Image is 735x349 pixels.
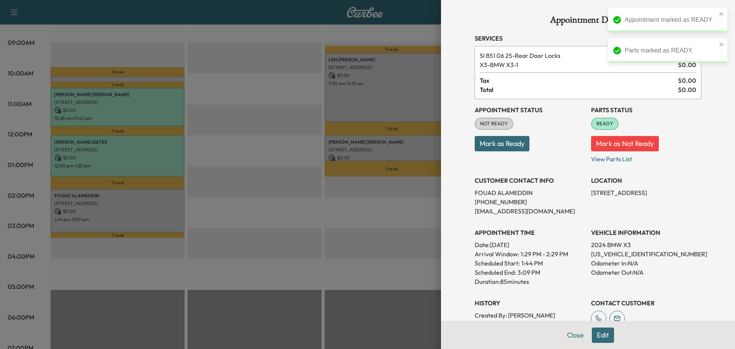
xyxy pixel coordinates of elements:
[475,120,513,128] span: NOT READY
[719,41,724,48] button: close
[475,311,585,320] p: Created By : [PERSON_NAME]
[678,85,696,94] span: $ 0.00
[475,176,585,185] h3: CUSTOMER CONTACT INFO
[678,76,696,85] span: $ 0.00
[591,151,701,164] p: View Parts List
[475,197,585,206] p: [PHONE_NUMBER]
[475,15,701,28] h1: Appointment Details
[719,11,724,17] button: close
[591,259,701,268] p: Odometer In: N/A
[591,188,701,197] p: [STREET_ADDRESS]
[480,51,675,60] span: Rear Door Locks
[475,188,585,197] p: FOUAD ALAMEDDIN
[591,268,701,277] p: Odometer Out: N/A
[480,60,675,69] span: BMW X3-1
[592,328,614,343] button: Edit
[591,228,701,237] h3: VEHICLE INFORMATION
[480,76,678,85] span: Tax
[475,277,585,286] p: Duration: 85 minutes
[475,34,701,43] h3: Services
[475,206,585,216] p: [EMAIL_ADDRESS][DOMAIN_NAME]
[475,249,585,259] p: Arrival Window:
[591,249,701,259] p: [US_VEHICLE_IDENTIFICATION_NUMBER]
[562,328,589,343] button: Close
[475,136,529,151] button: Mark as Ready
[521,259,543,268] p: 1:44 PM
[480,85,678,94] span: Total
[591,136,659,151] button: Mark as Not Ready
[518,268,540,277] p: 3:09 PM
[625,15,717,25] div: Appointment marked as READY
[591,105,701,115] h3: Parts Status
[475,105,585,115] h3: Appointment Status
[591,176,701,185] h3: LOCATION
[592,120,618,128] span: READY
[475,259,520,268] p: Scheduled Start:
[475,320,585,329] p: Created At : [DATE] 3:08:55 PM
[625,46,717,55] div: Parts marked as READY.
[591,240,701,249] p: 2024 BMW X3
[475,268,516,277] p: Scheduled End:
[475,240,585,249] p: Date: [DATE]
[475,228,585,237] h3: APPOINTMENT TIME
[475,298,585,308] h3: History
[591,298,701,308] h3: CONTACT CUSTOMER
[521,249,568,259] span: 1:29 PM - 2:29 PM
